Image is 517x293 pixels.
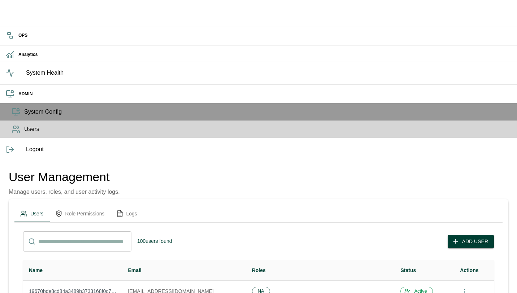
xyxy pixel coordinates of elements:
div: Roles [252,266,389,275]
h6: 100 users found [137,237,172,245]
span: System Health [26,69,511,77]
h4: User Management [9,170,120,185]
div: Email [128,266,240,275]
span: System Config [24,108,511,116]
div: Status [400,266,448,275]
span: Logout [26,145,511,154]
button: Logs [110,205,143,222]
div: Name [29,266,117,275]
span: Users [24,125,511,134]
div: admin tabs [14,205,503,222]
h6: OPS [18,32,511,39]
button: Users [14,205,49,222]
h6: Analytics [18,51,511,58]
button: Role Permissions [49,205,110,222]
p: Manage users, roles, and user activity logs. [9,188,120,196]
button: Add User [448,235,494,248]
div: Actions [460,266,488,275]
h6: ADMIN [18,91,511,97]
